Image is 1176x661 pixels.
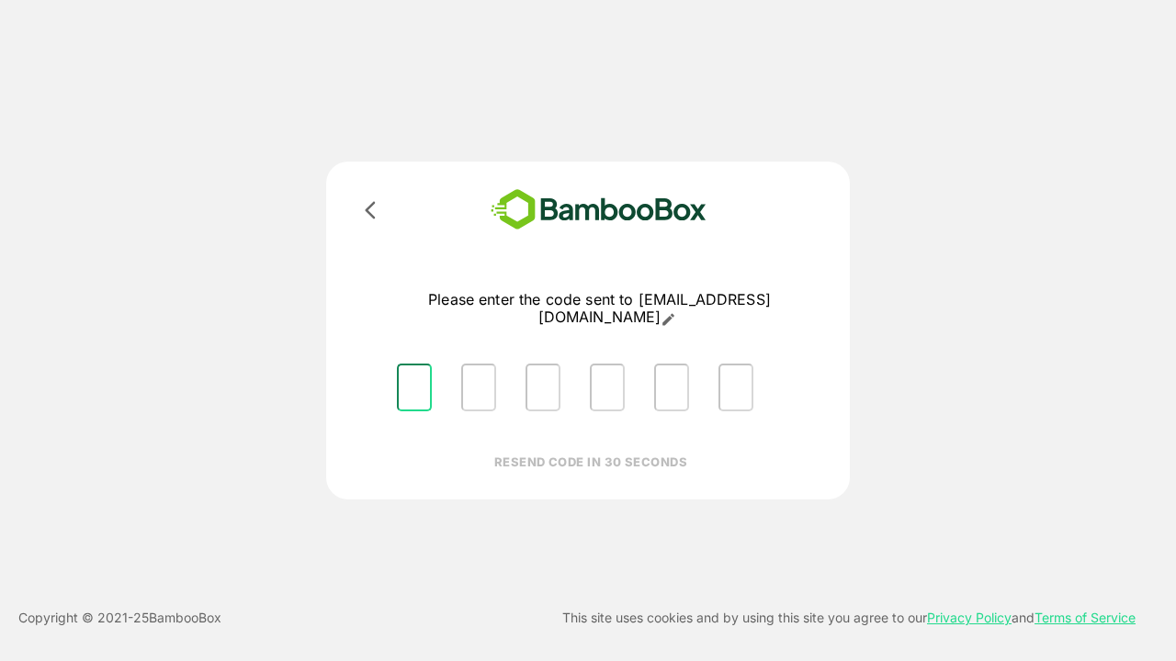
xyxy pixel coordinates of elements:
a: Terms of Service [1035,610,1136,625]
input: Please enter OTP character 6 [718,364,753,411]
p: Copyright © 2021- 25 BambooBox [18,607,221,629]
input: Please enter OTP character 1 [397,364,432,411]
a: Privacy Policy [927,610,1012,625]
input: Please enter OTP character 5 [654,364,689,411]
input: Please enter OTP character 4 [590,364,625,411]
p: Please enter the code sent to [EMAIL_ADDRESS][DOMAIN_NAME] [382,291,817,327]
img: bamboobox [464,184,733,236]
input: Please enter OTP character 2 [461,364,496,411]
input: Please enter OTP character 3 [526,364,560,411]
p: This site uses cookies and by using this site you agree to our and [562,607,1136,629]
